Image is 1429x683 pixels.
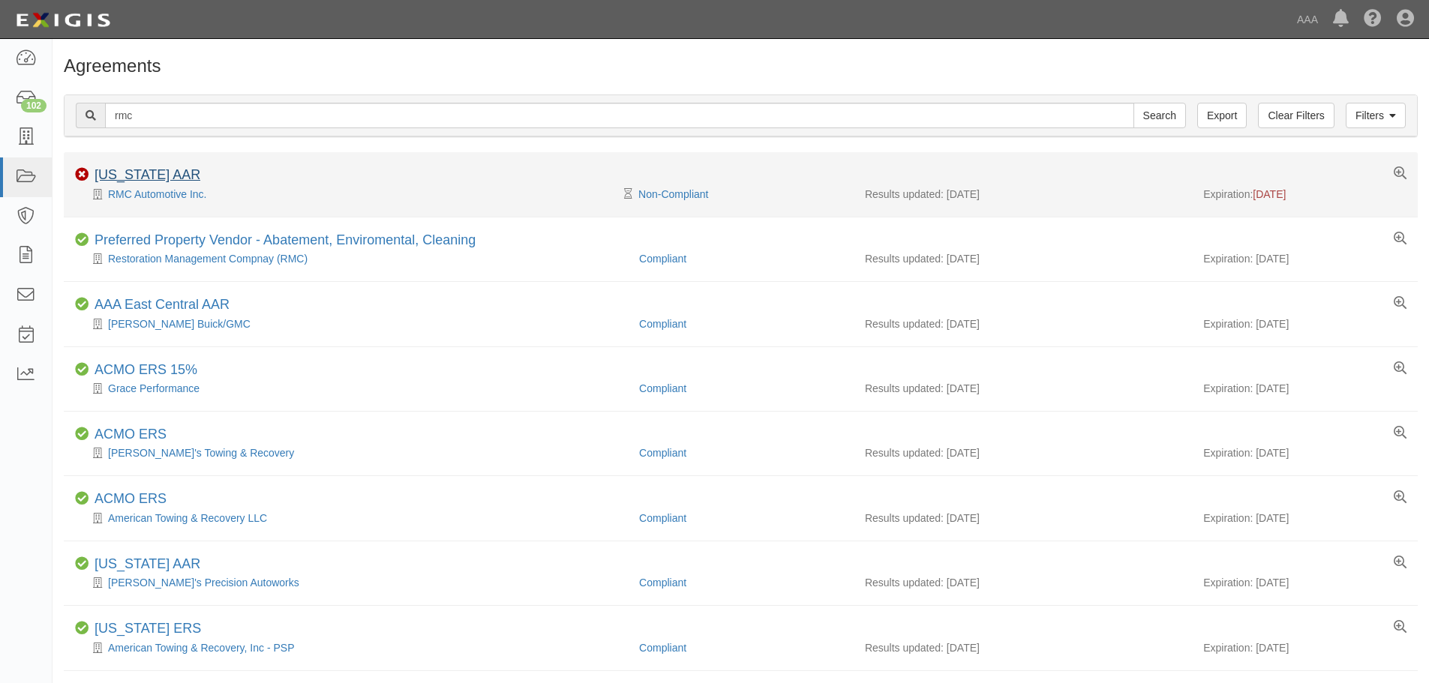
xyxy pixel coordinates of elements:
[1258,103,1334,128] a: Clear Filters
[108,577,299,589] a: [PERSON_NAME]'s Precision Autoworks
[64,56,1418,76] h1: Agreements
[865,640,1181,655] div: Results updated: [DATE]
[75,557,89,571] i: Compliant
[1394,167,1406,181] a: View results summary
[1203,316,1406,331] div: Expiration: [DATE]
[95,491,167,506] a: ACMO ERS
[95,297,230,313] div: AAA East Central AAR
[639,577,686,589] a: Compliant
[1203,381,1406,396] div: Expiration: [DATE]
[865,445,1181,460] div: Results updated: [DATE]
[865,575,1181,590] div: Results updated: [DATE]
[95,427,167,443] div: ACMO ERS
[1203,575,1406,590] div: Expiration: [DATE]
[1253,188,1286,200] span: [DATE]
[639,382,686,394] a: Compliant
[95,232,476,247] a: Preferred Property Vendor - Abatement, Enviromental, Cleaning
[1394,556,1406,570] a: View results summary
[75,511,628,526] div: American Towing & Recovery LLC
[75,575,628,590] div: Eric's Precision Autoworks
[638,188,708,200] a: Non-Compliant
[1203,187,1406,202] div: Expiration:
[95,427,167,442] a: ACMO ERS
[639,318,686,330] a: Compliant
[95,167,200,184] div: California AAR
[21,99,47,112] div: 102
[865,381,1181,396] div: Results updated: [DATE]
[1346,103,1406,128] a: Filters
[1203,445,1406,460] div: Expiration: [DATE]
[75,363,89,376] i: Compliant
[1394,491,1406,505] a: View results summary
[75,187,628,202] div: RMC Automotive Inc.
[95,167,200,182] a: [US_STATE] AAR
[95,556,200,571] a: [US_STATE] AAR
[95,362,197,379] div: ACMO ERS 15%
[75,381,628,396] div: Grace Performance
[75,622,89,635] i: Compliant
[639,642,686,654] a: Compliant
[639,253,686,265] a: Compliant
[1394,427,1406,440] a: View results summary
[75,316,628,331] div: Rick Weaver Buick/GMC
[1203,511,1406,526] div: Expiration: [DATE]
[1197,103,1247,128] a: Export
[105,103,1134,128] input: Search
[865,316,1181,331] div: Results updated: [DATE]
[95,297,230,312] a: AAA East Central AAR
[1203,640,1406,655] div: Expiration: [DATE]
[75,445,628,460] div: Ricky's Towing & Recovery
[1394,232,1406,246] a: View results summary
[1203,251,1406,266] div: Expiration: [DATE]
[108,512,267,524] a: American Towing & Recovery LLC
[865,187,1181,202] div: Results updated: [DATE]
[108,318,251,330] a: [PERSON_NAME] Buick/GMC
[95,556,200,573] div: California AAR
[75,168,89,181] i: Non-Compliant
[95,621,201,637] div: California ERS
[639,512,686,524] a: Compliant
[11,7,115,34] img: logo-5460c22ac91f19d4615b14bd174203de0afe785f0fc80cf4dbbc73dc1793850b.png
[75,492,89,505] i: Compliant
[108,447,294,459] a: [PERSON_NAME]'s Towing & Recovery
[75,427,89,441] i: Compliant
[1394,621,1406,634] a: View results summary
[1133,103,1186,128] input: Search
[108,253,308,265] a: Restoration Management Compnay (RMC)
[624,189,632,199] i: Pending Review
[865,251,1181,266] div: Results updated: [DATE]
[75,640,628,655] div: American Towing & Recovery, Inc - PSP
[1364,10,1382,28] i: Help Center - Complianz
[75,233,89,247] i: Compliant
[1289,4,1325,34] a: AAA
[95,621,201,636] a: [US_STATE] ERS
[95,362,197,377] a: ACMO ERS 15%
[108,382,200,394] a: Grace Performance
[95,491,167,508] div: ACMO ERS
[865,511,1181,526] div: Results updated: [DATE]
[108,188,207,200] a: RMC Automotive Inc.
[1394,362,1406,376] a: View results summary
[75,251,628,266] div: Restoration Management Compnay (RMC)
[639,447,686,459] a: Compliant
[75,298,89,311] i: Compliant
[1394,297,1406,310] a: View results summary
[108,642,294,654] a: American Towing & Recovery, Inc - PSP
[95,232,476,249] div: Preferred Property Vendor - Abatement, Enviromental, Cleaning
